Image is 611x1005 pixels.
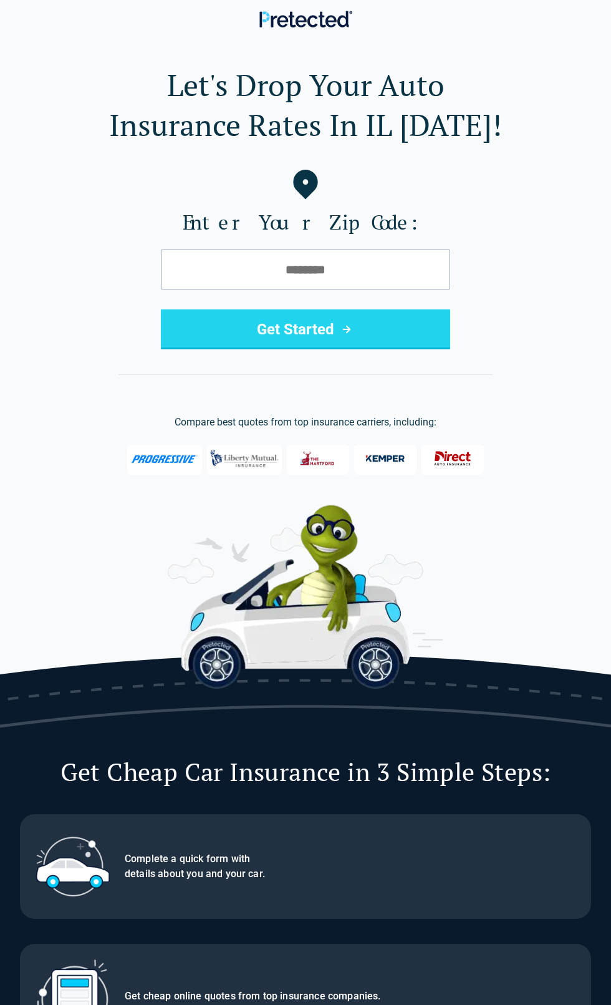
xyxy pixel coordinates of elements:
[168,505,443,689] img: Perry the Turtle with car
[207,444,282,473] img: Liberty Mutual
[20,415,591,430] p: Compare best quotes from top insurance carriers, including:
[20,754,591,789] h2: Get Cheap Car Insurance in 3 Simple Steps:
[161,309,450,349] button: Get Started
[293,445,343,472] img: The Hartford
[259,11,352,27] img: Pretected
[125,852,576,881] p: Complete a quick form with details about you and your car.
[360,445,410,472] img: Kemper
[428,445,478,472] img: Direct General
[132,455,198,464] img: Progressive
[125,989,576,1004] p: Get cheap online quotes from top insurance companies.
[35,829,110,904] img: Step 1: Complete form
[20,210,591,235] label: Enter Your Zip Code:
[20,65,591,145] h1: Let's Drop Your Auto Insurance Rates In IL [DATE]!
